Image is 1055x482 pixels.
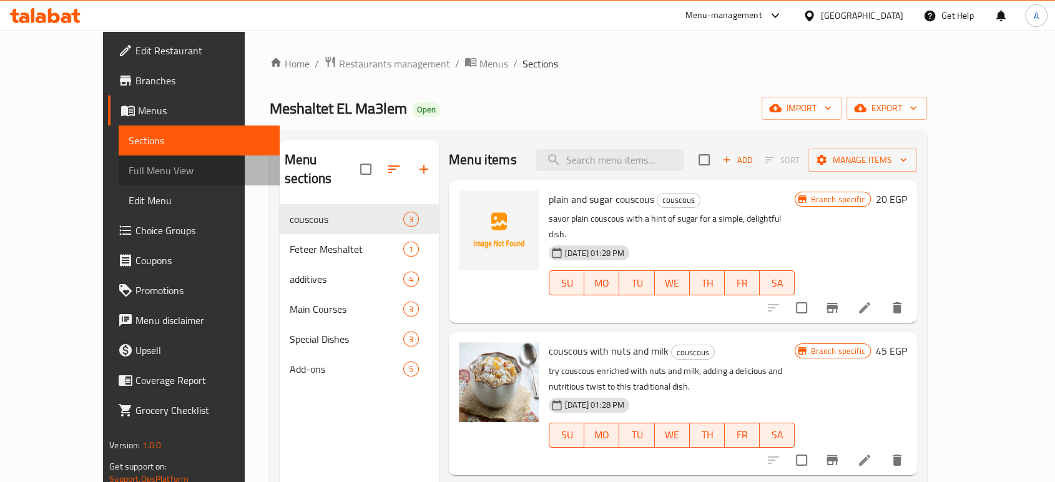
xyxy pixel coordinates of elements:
[290,302,403,317] div: Main Courses
[1034,9,1039,22] span: A
[671,345,715,360] div: couscous
[695,426,720,444] span: TH
[818,152,907,168] span: Manage items
[142,437,162,453] span: 1.0.0
[560,399,629,411] span: [DATE] 01:28 PM
[315,56,319,71] li: /
[379,154,409,184] span: Sort sections
[725,270,760,295] button: FR
[290,361,403,376] span: Add-ons
[404,363,418,375] span: 5
[655,423,690,448] button: WE
[730,274,755,292] span: FR
[135,73,269,88] span: Branches
[584,423,619,448] button: MO
[624,426,649,444] span: TU
[404,243,418,255] span: 1
[280,294,439,324] div: Main Courses3
[280,354,439,384] div: Add-ons5
[857,300,872,315] a: Edit menu item
[624,274,649,292] span: TU
[657,193,700,207] span: couscous
[403,242,419,257] div: items
[449,150,517,169] h2: Menu items
[290,272,403,287] span: additives
[720,153,754,167] span: Add
[353,156,379,182] span: Select all sections
[757,150,808,170] span: Select section first
[554,274,579,292] span: SU
[109,437,140,453] span: Version:
[554,426,579,444] span: SU
[760,423,795,448] button: SA
[280,264,439,294] div: additives4
[655,270,690,295] button: WE
[135,343,269,358] span: Upsell
[589,426,614,444] span: MO
[513,56,518,71] li: /
[876,342,907,360] h6: 45 EGP
[455,56,459,71] li: /
[657,193,700,208] div: couscous
[479,56,508,71] span: Menus
[808,149,917,172] button: Manage items
[876,190,907,208] h6: 20 EGP
[772,101,832,116] span: import
[817,293,847,323] button: Branch-specific-item
[717,150,757,170] button: Add
[730,426,755,444] span: FR
[280,324,439,354] div: Special Dishes3
[270,94,407,122] span: Meshaltet EL Ma3lem
[805,345,870,357] span: Branch specific
[135,313,269,328] span: Menu disclaimer
[857,453,872,468] a: Edit menu item
[108,335,279,365] a: Upsell
[280,234,439,264] div: Feteer Meshaltet1
[403,302,419,317] div: items
[690,270,725,295] button: TH
[108,96,279,125] a: Menus
[404,333,418,345] span: 3
[672,345,714,360] span: couscous
[339,56,450,71] span: Restaurants management
[619,270,654,295] button: TU
[409,154,439,184] button: Add section
[404,273,418,285] span: 4
[805,194,870,205] span: Branch specific
[717,150,757,170] span: Add item
[108,66,279,96] a: Branches
[135,283,269,298] span: Promotions
[135,253,269,268] span: Coupons
[882,445,912,475] button: delete
[459,342,539,422] img: couscous with nuts and milk
[788,295,815,321] span: Select to update
[290,242,403,257] span: Feteer Meshaltet
[108,365,279,395] a: Coverage Report
[290,212,403,227] span: couscous
[846,97,927,120] button: export
[403,272,419,287] div: items
[589,274,614,292] span: MO
[290,332,403,347] span: Special Dishes
[135,403,269,418] span: Grocery Checklist
[108,305,279,335] a: Menu disclaimer
[138,103,269,118] span: Menus
[412,102,441,117] div: Open
[549,211,795,242] p: savor plain couscous with a hint of sugar for a simple, delightful dish.
[108,36,279,66] a: Edit Restaurant
[119,155,279,185] a: Full Menu View
[765,426,790,444] span: SA
[285,150,360,188] h2: Menu sections
[695,274,720,292] span: TH
[129,133,269,148] span: Sections
[270,56,927,72] nav: breadcrumb
[685,8,762,23] div: Menu-management
[549,363,795,395] p: try couscous enriched with nuts and milk, adding a delicious and nutritious twist to this traditi...
[412,104,441,115] span: Open
[549,423,584,448] button: SU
